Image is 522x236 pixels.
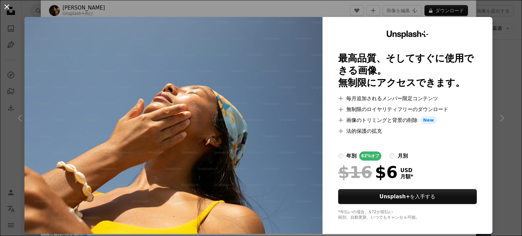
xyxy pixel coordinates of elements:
[389,153,395,159] input: 月別
[338,210,477,220] div: *年払いの場合、 $72 が前払い 税別。自動更新。いつでもキャンセル可能。
[400,167,413,174] span: USD
[359,151,381,161] div: 62% オフ
[338,189,477,204] button: Unsplash+を入手する
[380,194,410,200] strong: Unsplash+
[338,153,344,159] input: 年別62%オフ
[338,127,477,135] li: 法的保護の拡充
[338,105,477,113] li: 無制限のロイヤリティフリーのダウンロード
[338,52,477,89] h2: 最高品質、そしてすぐに使用できる画像。 無制限にアクセスできます。
[338,94,477,103] li: 毎月追加されるメンバー限定コンテンツ
[398,152,408,160] div: 月別
[338,116,477,124] li: 画像のトリミングと背景の削除
[338,163,372,181] span: $16
[346,152,356,160] div: 年別
[338,163,398,181] div: $6
[420,116,437,124] span: New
